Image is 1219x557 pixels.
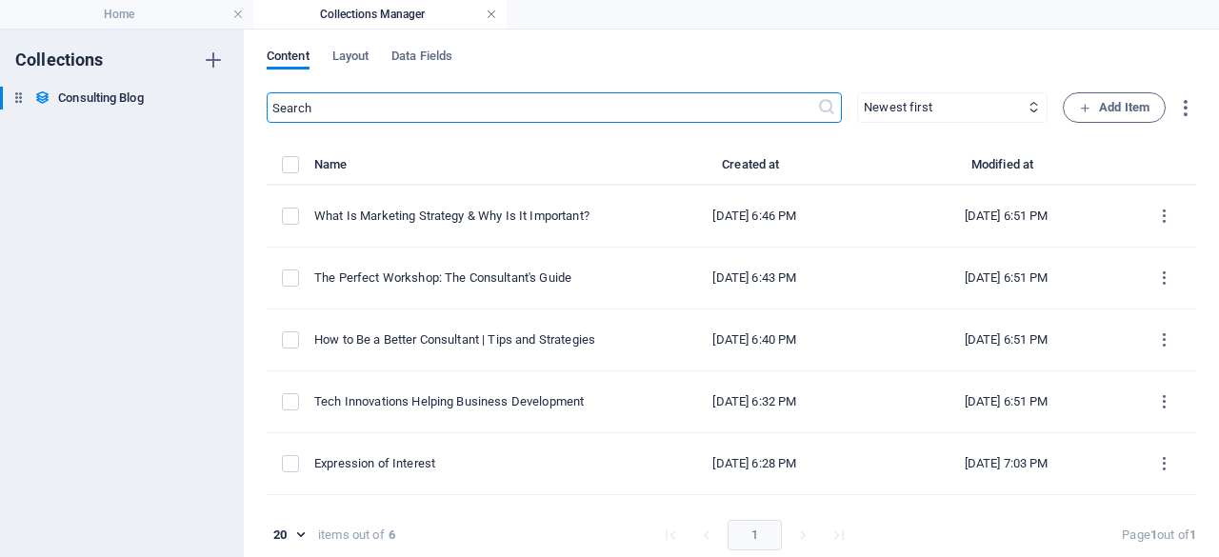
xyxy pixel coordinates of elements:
strong: 1 [1150,527,1157,542]
div: What Is Marketing Strategy & Why Is It Important? [314,208,613,225]
th: Modified at [880,153,1131,186]
span: Data Fields [391,45,452,71]
div: How to Be a Better Consultant | Tips and Strategies [314,331,613,348]
span: Layout [332,45,370,71]
div: 20 [267,527,310,544]
div: Page out of [1122,527,1196,544]
nav: pagination navigation [652,520,857,550]
div: [DATE] 6:51 PM [895,331,1116,348]
div: [DATE] 6:46 PM [644,208,865,225]
h4: Collections Manager [253,4,507,25]
strong: 6 [389,527,395,544]
div: [DATE] 6:51 PM [895,269,1116,287]
h6: Collections [15,49,104,71]
div: items out of [318,527,385,544]
div: [DATE] 6:32 PM [644,393,865,410]
div: [DATE] 6:51 PM [895,208,1116,225]
i: Create new collection [202,49,225,71]
table: items list [267,153,1196,557]
div: The Perfect Workshop: The Consultant's Guide [314,269,613,287]
span: Content [267,45,310,71]
input: Search [267,92,817,123]
th: Created at [629,153,880,186]
button: Add Item [1063,92,1166,123]
span: Add Item [1079,96,1149,119]
div: Tech Innovations Helping Business Development [314,393,613,410]
strong: 1 [1189,527,1196,542]
div: [DATE] 7:03 PM [895,455,1116,472]
div: [DATE] 6:51 PM [895,393,1116,410]
h6: Consulting Blog [58,87,143,109]
div: Expression of Interest [314,455,613,472]
button: page 1 [728,520,782,550]
div: [DATE] 6:43 PM [644,269,865,287]
th: Name [314,153,629,186]
div: [DATE] 6:40 PM [644,331,865,348]
div: [DATE] 6:28 PM [644,455,865,472]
